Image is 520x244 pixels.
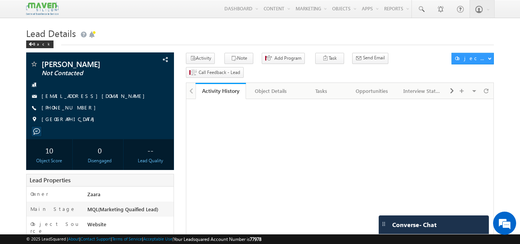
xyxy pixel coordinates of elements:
span: © 2025 LeadSquared | | | | | [26,236,261,243]
div: Lead Quality [129,157,172,164]
span: [PERSON_NAME] [42,60,133,68]
div: Object Score [28,157,71,164]
span: Not Contacted [42,69,133,77]
div: Interview Status [403,86,441,96]
img: carter-drag [381,221,387,227]
span: Lead Properties [30,176,70,184]
button: Send Email [352,53,388,64]
div: 0 [79,143,121,157]
a: Acceptable Use [143,236,172,241]
span: Lead Details [26,27,76,39]
div: Website [85,220,174,231]
button: Call Feedback - Lead [186,67,244,78]
div: Tasks [303,86,340,96]
span: Add Program [274,55,301,62]
span: [GEOGRAPHIC_DATA] [42,116,98,123]
a: Tasks [296,83,347,99]
button: Task [315,53,344,64]
div: -- [129,143,172,157]
span: Call Feedback - Lead [199,69,240,76]
a: [EMAIL_ADDRESS][DOMAIN_NAME] [42,93,149,99]
div: Object Actions [455,55,488,62]
label: Object Source [30,220,80,234]
div: MQL(Marketing Quaified Lead) [85,205,174,216]
label: Owner [30,190,48,197]
a: Opportunities [347,83,397,99]
span: 77978 [250,236,261,242]
button: Note [224,53,253,64]
a: Back [26,40,57,47]
span: [PHONE_NUMBER] [42,104,100,112]
div: Disengaged [79,157,121,164]
div: Opportunities [353,86,390,96]
button: Activity [186,53,215,64]
div: 10 [28,143,71,157]
button: Object Actions [451,53,494,64]
a: Activity History [196,83,246,99]
span: Your Leadsquared Account Number is [174,236,261,242]
a: Object Details [246,83,296,99]
span: Zaara [87,191,100,197]
div: Object Details [252,86,289,96]
div: Back [26,40,54,48]
a: Terms of Service [112,236,142,241]
button: Add Program [262,53,305,64]
div: Activity History [201,87,240,94]
a: Interview Status [397,83,448,99]
span: Converse - Chat [392,221,436,228]
img: Custom Logo [26,2,59,15]
label: Main Stage [30,205,76,212]
a: Contact Support [80,236,111,241]
a: About [68,236,79,241]
span: Send Email [363,54,385,61]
